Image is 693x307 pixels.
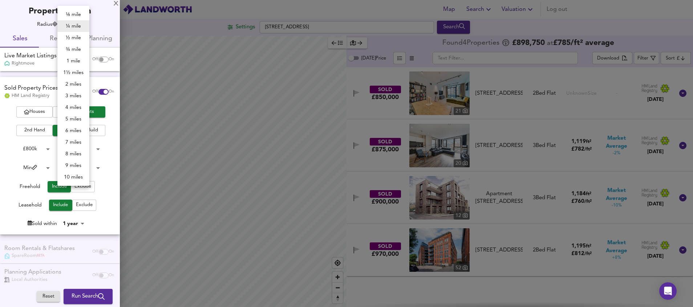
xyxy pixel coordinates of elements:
li: 1½ miles [57,67,89,78]
li: 7 miles [57,136,89,148]
li: 1 mile [57,55,89,67]
div: Open Intercom Messenger [659,282,677,300]
li: 4 miles [57,102,89,113]
li: 9 miles [57,160,89,171]
li: 5 miles [57,113,89,125]
li: 6 miles [57,125,89,136]
li: 3 miles [57,90,89,102]
li: 8 miles [57,148,89,160]
li: ¼ mile [57,20,89,32]
li: 10 miles [57,171,89,183]
li: ⅛ mile [57,9,89,20]
li: ½ mile [57,32,89,44]
li: 2 miles [57,78,89,90]
li: ¾ mile [57,44,89,55]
